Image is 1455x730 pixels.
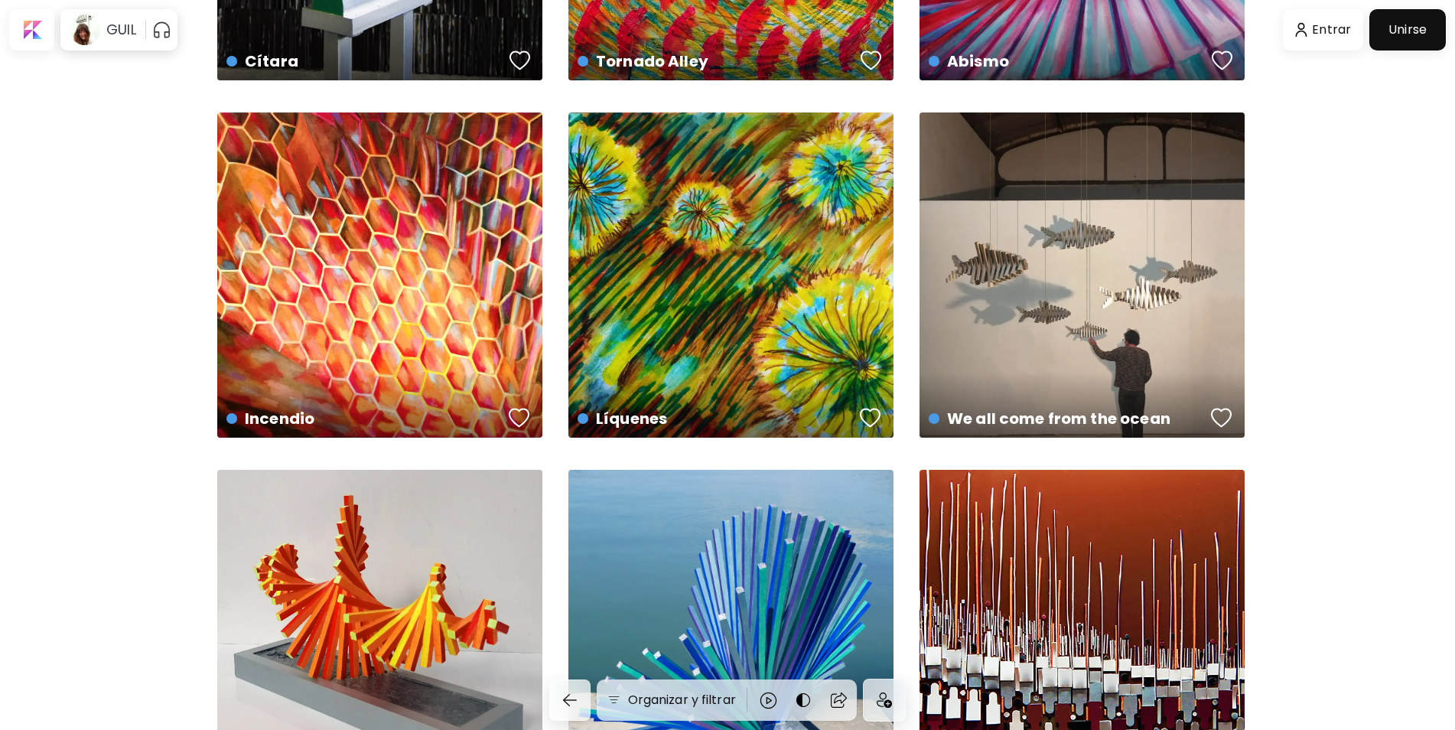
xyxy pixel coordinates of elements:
[549,679,591,721] button: back
[1207,402,1236,433] button: favorites
[509,49,531,72] img: favorites
[106,21,136,39] h6: GUIL
[152,18,171,42] button: pauseOutline IconGradient Icon
[561,691,579,709] img: back
[226,407,503,430] h4: Incendio
[929,50,1212,73] h4: Abismo
[226,50,509,73] h4: Cítara
[505,402,534,433] button: favorites
[929,407,1206,430] h4: We all come from the ocean
[861,49,882,72] img: favorites
[217,112,542,438] a: Incendiofavoriteshttps://cdn.kaleido.art/CDN/Artwork/100212/Primary/medium.webp?updated=437641
[877,693,892,708] img: icon
[1369,9,1446,51] a: Unirse
[578,50,861,73] h4: Tornado Alley
[578,407,854,430] h4: Líquenes
[920,112,1245,438] a: We all come from the oceanfavoriteshttps://cdn.kaleido.art/CDN/Artwork/99988/Primary/medium.webp?...
[1212,49,1233,72] img: favorites
[856,402,885,433] button: favorites
[549,679,597,721] a: back
[568,112,894,438] a: Líquenesfavoriteshttps://cdn.kaleido.art/CDN/Artwork/100207/Primary/medium.webp?updated=437617
[628,691,736,709] h6: Organizar y filtrar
